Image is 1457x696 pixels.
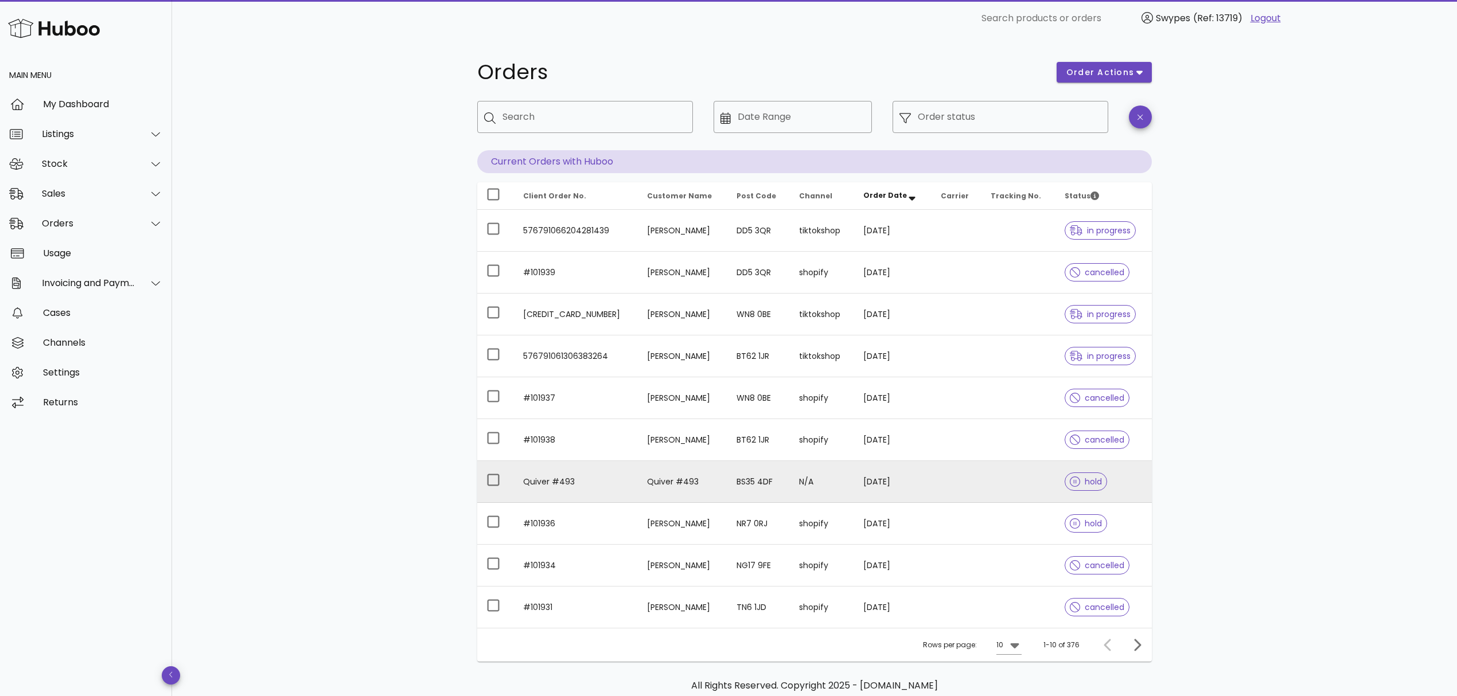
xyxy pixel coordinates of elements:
th: Client Order No. [514,182,638,210]
th: Tracking No. [981,182,1055,210]
div: Settings [43,367,163,378]
td: [DATE] [854,586,932,628]
td: [PERSON_NAME] [638,586,727,628]
span: in progress [1070,226,1131,234]
span: cancelled [1070,561,1124,569]
td: DD5 3QR [727,210,790,252]
td: shopify [790,377,854,419]
td: Quiver #493 [638,461,727,503]
td: tiktokshop [790,335,854,377]
span: cancelled [1070,394,1124,402]
td: shopify [790,419,854,461]
span: Carrier [941,191,969,201]
td: [PERSON_NAME] [638,294,727,335]
th: Channel [790,182,854,210]
td: TN6 1JD [727,586,790,628]
span: Tracking No. [991,191,1041,201]
td: [DATE] [854,461,932,503]
span: cancelled [1070,603,1124,611]
td: [DATE] [854,252,932,294]
td: #101936 [514,503,638,545]
td: [PERSON_NAME] [638,419,727,461]
div: Invoicing and Payments [42,277,135,288]
td: [PERSON_NAME] [638,252,727,294]
td: #101939 [514,252,638,294]
div: Cases [43,307,163,318]
td: #101938 [514,419,638,461]
span: Client Order No. [523,191,586,201]
td: shopify [790,586,854,628]
p: All Rights Reserved. Copyright 2025 - [DOMAIN_NAME] [486,679,1143,693]
div: Rows per page: [923,628,1022,662]
button: Next page [1127,635,1147,655]
span: order actions [1066,67,1135,79]
td: shopify [790,252,854,294]
h1: Orders [477,62,1043,83]
td: [DATE] [854,377,932,419]
div: Listings [42,128,135,139]
div: 10 [996,640,1003,650]
span: Order Date [863,190,907,200]
td: [DATE] [854,335,932,377]
td: [CREDIT_CARD_NUMBER] [514,294,638,335]
span: (Ref: 13719) [1193,11,1242,25]
td: BT62 1JR [727,419,790,461]
span: cancelled [1070,436,1124,444]
td: [PERSON_NAME] [638,503,727,545]
th: Post Code [727,182,790,210]
td: WN8 0BE [727,377,790,419]
td: [DATE] [854,419,932,461]
button: order actions [1057,62,1152,83]
div: Orders [42,218,135,229]
p: Current Orders with Huboo [477,150,1152,173]
span: Channel [799,191,832,201]
span: Status [1065,191,1099,201]
span: in progress [1070,310,1131,318]
div: Usage [43,248,163,259]
td: [PERSON_NAME] [638,335,727,377]
td: [PERSON_NAME] [638,377,727,419]
td: [PERSON_NAME] [638,545,727,586]
div: 10Rows per page: [996,636,1022,654]
th: Carrier [932,182,981,210]
div: 1-10 of 376 [1043,640,1080,650]
td: [DATE] [854,545,932,586]
td: [PERSON_NAME] [638,210,727,252]
td: Quiver #493 [514,461,638,503]
img: Huboo Logo [8,16,100,41]
td: shopify [790,503,854,545]
div: Sales [42,188,135,199]
td: NR7 0RJ [727,503,790,545]
div: My Dashboard [43,99,163,110]
span: hold [1070,519,1102,527]
td: [DATE] [854,210,932,252]
span: in progress [1070,352,1131,360]
th: Customer Name [638,182,727,210]
td: N/A [790,461,854,503]
td: shopify [790,545,854,586]
td: 576791061306383264 [514,335,638,377]
div: Returns [43,397,163,408]
a: Logout [1250,11,1281,25]
td: #101931 [514,586,638,628]
td: NG17 9FE [727,545,790,586]
td: BS35 4DF [727,461,790,503]
td: #101937 [514,377,638,419]
th: Status [1055,182,1152,210]
span: Post Code [737,191,776,201]
td: WN8 0BE [727,294,790,335]
div: Stock [42,158,135,169]
span: hold [1070,478,1102,486]
td: BT62 1JR [727,335,790,377]
td: tiktokshop [790,294,854,335]
span: Swypes [1156,11,1190,25]
td: tiktokshop [790,210,854,252]
td: [DATE] [854,294,932,335]
span: Customer Name [647,191,712,201]
div: Channels [43,337,163,348]
td: DD5 3QR [727,252,790,294]
td: [DATE] [854,503,932,545]
td: #101934 [514,545,638,586]
td: 576791066204281439 [514,210,638,252]
span: cancelled [1070,268,1124,276]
